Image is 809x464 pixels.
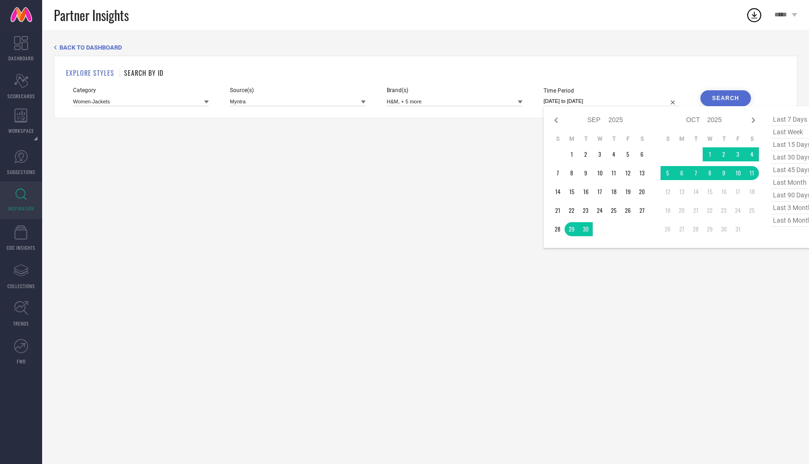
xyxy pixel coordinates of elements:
td: Fri Oct 10 2025 [731,166,745,180]
td: Mon Oct 13 2025 [675,185,689,199]
td: Wed Oct 15 2025 [703,185,717,199]
td: Tue Oct 07 2025 [689,166,703,180]
th: Thursday [717,135,731,143]
span: BACK TO DASHBOARD [59,44,122,51]
td: Mon Sep 22 2025 [565,203,579,217]
span: INSPIRATION [8,205,34,212]
th: Monday [565,135,579,143]
th: Monday [675,135,689,143]
td: Mon Sep 15 2025 [565,185,579,199]
div: Back TO Dashboard [54,44,797,51]
span: Category [73,87,209,94]
td: Fri Sep 26 2025 [621,203,635,217]
td: Thu Oct 02 2025 [717,147,731,161]
td: Thu Sep 11 2025 [607,166,621,180]
th: Tuesday [579,135,593,143]
td: Fri Oct 03 2025 [731,147,745,161]
td: Tue Sep 02 2025 [579,147,593,161]
td: Tue Sep 30 2025 [579,222,593,236]
td: Fri Oct 31 2025 [731,222,745,236]
td: Fri Sep 12 2025 [621,166,635,180]
td: Tue Sep 23 2025 [579,203,593,217]
span: FWD [17,358,26,365]
td: Sun Sep 14 2025 [551,185,565,199]
span: TRENDS [13,320,29,327]
h1: EXPLORE STYLES [66,68,114,78]
span: Brand(s) [387,87,522,94]
span: COLLECTIONS [7,283,35,290]
td: Sat Oct 25 2025 [745,203,759,217]
td: Tue Sep 16 2025 [579,185,593,199]
div: Previous month [551,115,562,126]
td: Sun Sep 21 2025 [551,203,565,217]
span: WORKSPACE [8,127,34,134]
th: Sunday [551,135,565,143]
td: Mon Oct 20 2025 [675,203,689,217]
input: Select time period [544,96,679,106]
div: Next month [748,115,759,126]
td: Mon Oct 06 2025 [675,166,689,180]
td: Tue Sep 09 2025 [579,166,593,180]
span: SCORECARDS [7,93,35,100]
td: Wed Sep 10 2025 [593,166,607,180]
td: Thu Sep 04 2025 [607,147,621,161]
th: Wednesday [593,135,607,143]
span: Source(s) [230,87,366,94]
td: Sat Oct 04 2025 [745,147,759,161]
td: Sun Sep 28 2025 [551,222,565,236]
div: Search [712,95,739,101]
td: Wed Oct 08 2025 [703,166,717,180]
td: Thu Oct 09 2025 [717,166,731,180]
td: Fri Oct 24 2025 [731,203,745,217]
td: Mon Sep 01 2025 [565,147,579,161]
td: Sat Sep 06 2025 [635,147,649,161]
td: Fri Oct 17 2025 [731,185,745,199]
th: Wednesday [703,135,717,143]
td: Mon Sep 08 2025 [565,166,579,180]
td: Wed Oct 29 2025 [703,222,717,236]
span: CDC INSIGHTS [7,244,36,251]
td: Wed Sep 17 2025 [593,185,607,199]
td: Sat Sep 27 2025 [635,203,649,217]
span: SUGGESTIONS [7,168,36,175]
td: Sun Oct 05 2025 [661,166,675,180]
td: Thu Oct 23 2025 [717,203,731,217]
td: Thu Oct 16 2025 [717,185,731,199]
td: Fri Sep 19 2025 [621,185,635,199]
td: Sun Oct 19 2025 [661,203,675,217]
td: Mon Sep 29 2025 [565,222,579,236]
td: Fri Sep 05 2025 [621,147,635,161]
th: Saturday [635,135,649,143]
td: Thu Sep 25 2025 [607,203,621,217]
td: Wed Oct 01 2025 [703,147,717,161]
td: Tue Oct 14 2025 [689,185,703,199]
span: Time Period [544,87,679,94]
td: Wed Sep 03 2025 [593,147,607,161]
button: Search [700,90,751,106]
td: Mon Oct 27 2025 [675,222,689,236]
td: Sat Oct 11 2025 [745,166,759,180]
th: Tuesday [689,135,703,143]
th: Sunday [661,135,675,143]
td: Thu Sep 18 2025 [607,185,621,199]
td: Wed Sep 24 2025 [593,203,607,217]
td: Sun Oct 12 2025 [661,185,675,199]
th: Friday [731,135,745,143]
th: Friday [621,135,635,143]
td: Thu Oct 30 2025 [717,222,731,236]
td: Tue Oct 21 2025 [689,203,703,217]
td: Sun Oct 26 2025 [661,222,675,236]
td: Tue Oct 28 2025 [689,222,703,236]
td: Sat Sep 20 2025 [635,185,649,199]
td: Sat Sep 13 2025 [635,166,649,180]
th: Thursday [607,135,621,143]
div: Open download list [746,7,763,23]
span: DASHBOARD [8,55,34,62]
h1: SEARCH BY ID [124,68,163,78]
td: Sun Sep 07 2025 [551,166,565,180]
th: Saturday [745,135,759,143]
td: Sat Oct 18 2025 [745,185,759,199]
span: Partner Insights [54,6,129,25]
td: Wed Oct 22 2025 [703,203,717,217]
